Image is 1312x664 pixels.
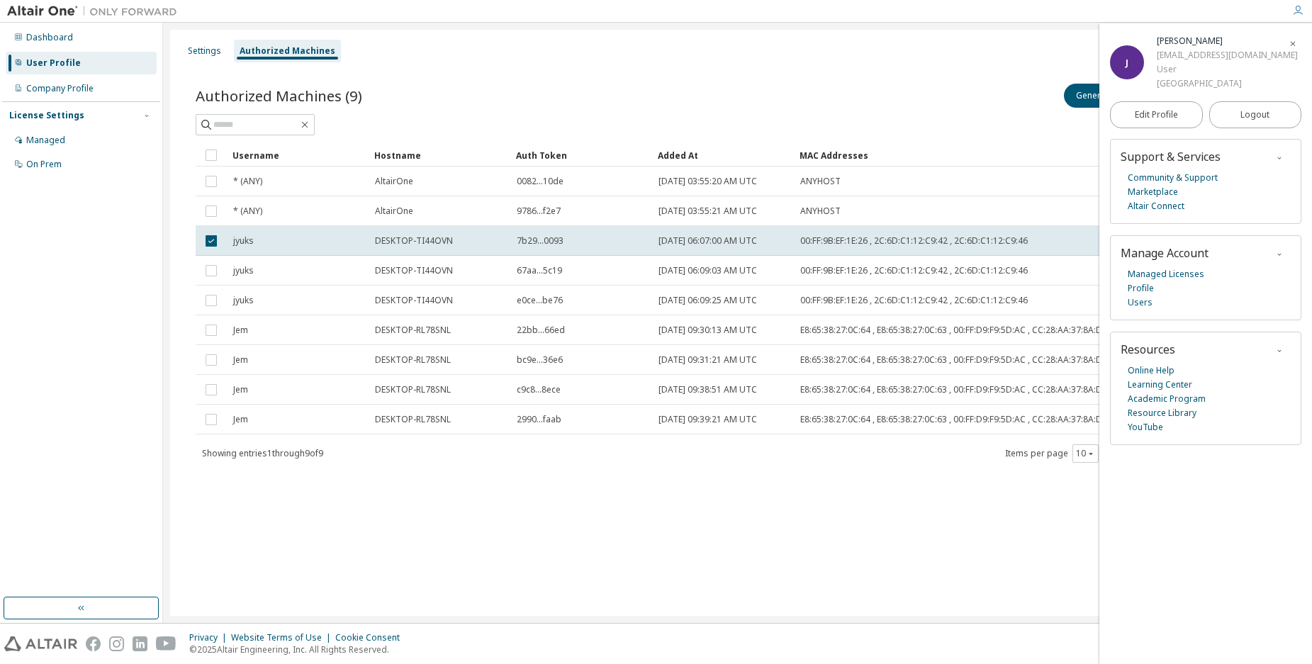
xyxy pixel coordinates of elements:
span: Edit Profile [1135,109,1178,120]
div: On Prem [26,159,62,170]
span: E8:65:38:27:0C:64 , E8:65:38:27:0C:63 , 00:FF:D9:F9:5D:AC , CC:28:AA:37:8A:D0 [800,384,1107,395]
span: AltairOne [375,206,413,217]
span: E8:65:38:27:0C:64 , E8:65:38:27:0C:63 , 00:FF:D9:F9:5D:AC , CC:28:AA:37:8A:D0 [800,354,1107,366]
span: DESKTOP-RL78SNL [375,354,451,366]
span: 00:FF:9B:EF:1E:26 , 2C:6D:C1:12:C9:42 , 2C:6D:C1:12:C9:46 [800,265,1028,276]
img: youtube.svg [156,636,176,651]
span: jyuks [233,295,254,306]
span: DESKTOP-RL78SNL [375,325,451,336]
span: [DATE] 09:31:21 AM UTC [658,354,757,366]
span: 22bb...66ed [517,325,565,336]
button: Generate Auth Code [1064,84,1170,108]
span: [DATE] 09:39:21 AM UTC [658,414,757,425]
button: 10 [1076,448,1095,459]
div: Username [232,144,363,167]
a: YouTube [1128,420,1163,434]
span: DESKTOP-TI44OVN [375,295,453,306]
img: instagram.svg [109,636,124,651]
a: Learning Center [1128,378,1192,392]
a: Users [1128,296,1153,310]
span: J [1126,57,1128,69]
span: AltairOne [375,176,413,187]
div: Added At [658,144,788,167]
div: Privacy [189,632,231,643]
span: DESKTOP-TI44OVN [375,265,453,276]
div: MAC Addresses [800,144,1131,167]
span: 67aa...5c19 [517,265,562,276]
span: c9c8...8ece [517,384,561,395]
a: Community & Support [1128,171,1218,185]
span: bc9e...36e6 [517,354,563,366]
div: Authorized Machines [240,45,335,57]
span: 0082...10de [517,176,564,187]
span: * (ANY) [233,206,262,217]
span: [DATE] 06:09:03 AM UTC [658,265,757,276]
div: User Profile [26,57,81,69]
span: [DATE] 03:55:21 AM UTC [658,206,757,217]
a: Profile [1128,281,1154,296]
div: User [1157,62,1298,77]
span: 00:FF:9B:EF:1E:26 , 2C:6D:C1:12:C9:42 , 2C:6D:C1:12:C9:46 [800,235,1028,247]
span: [DATE] 06:07:00 AM UTC [658,235,757,247]
div: Settings [188,45,221,57]
div: Website Terms of Use [231,632,335,643]
a: Marketplace [1128,185,1178,199]
span: Authorized Machines (9) [196,86,362,106]
span: 9786...f2e7 [517,206,561,217]
span: E8:65:38:27:0C:64 , E8:65:38:27:0C:63 , 00:FF:D9:F9:5D:AC , CC:28:AA:37:8A:D0 [800,414,1107,425]
span: 2990...faab [517,414,561,425]
a: Online Help [1128,364,1174,378]
img: linkedin.svg [133,636,147,651]
span: jyuks [233,235,254,247]
div: Managed [26,135,65,146]
span: Logout [1240,108,1269,122]
a: Resource Library [1128,406,1196,420]
span: Support & Services [1121,149,1221,164]
span: [DATE] 03:55:20 AM UTC [658,176,757,187]
span: Jem [233,325,248,336]
div: Jem Yuksel [1157,34,1298,48]
a: Managed Licenses [1128,267,1204,281]
div: Cookie Consent [335,632,408,643]
span: ANYHOST [800,176,841,187]
span: 00:FF:9B:EF:1E:26 , 2C:6D:C1:12:C9:42 , 2C:6D:C1:12:C9:46 [800,295,1028,306]
p: © 2025 Altair Engineering, Inc. All Rights Reserved. [189,643,408,655]
div: [GEOGRAPHIC_DATA] [1157,77,1298,91]
img: altair_logo.svg [4,636,77,651]
span: DESKTOP-TI44OVN [375,235,453,247]
span: [DATE] 09:30:13 AM UTC [658,325,757,336]
span: Jem [233,414,248,425]
button: Logout [1209,101,1302,128]
img: Altair One [7,4,184,18]
div: Auth Token [516,144,646,167]
span: ANYHOST [800,206,841,217]
img: facebook.svg [86,636,101,651]
span: 7b29...0093 [517,235,564,247]
div: Company Profile [26,83,94,94]
span: jyuks [233,265,254,276]
span: DESKTOP-RL78SNL [375,384,451,395]
span: [DATE] 06:09:25 AM UTC [658,295,757,306]
span: Showing entries 1 through 9 of 9 [202,447,323,459]
a: Altair Connect [1128,199,1184,213]
span: * (ANY) [233,176,262,187]
span: [DATE] 09:38:51 AM UTC [658,384,757,395]
span: Resources [1121,342,1175,357]
div: License Settings [9,110,84,121]
a: Academic Program [1128,392,1206,406]
span: Manage Account [1121,245,1209,261]
span: Jem [233,354,248,366]
span: e0ce...be76 [517,295,563,306]
span: DESKTOP-RL78SNL [375,414,451,425]
div: [EMAIL_ADDRESS][DOMAIN_NAME] [1157,48,1298,62]
span: Items per page [1005,444,1099,463]
div: Dashboard [26,32,73,43]
a: Edit Profile [1110,101,1203,128]
span: Jem [233,384,248,395]
span: E8:65:38:27:0C:64 , E8:65:38:27:0C:63 , 00:FF:D9:F9:5D:AC , CC:28:AA:37:8A:D0 [800,325,1107,336]
div: Hostname [374,144,505,167]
